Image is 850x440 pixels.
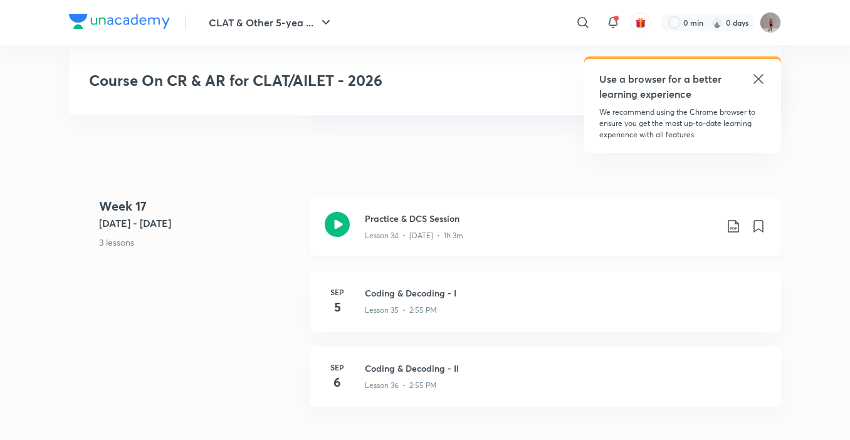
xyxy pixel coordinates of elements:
[89,71,580,90] h3: Course On CR & AR for CLAT/AILET - 2026
[599,71,724,102] h5: Use a browser for a better learning experience
[365,212,716,225] h3: Practice & DCS Session
[365,286,766,300] h3: Coding & Decoding - I
[325,298,350,317] h4: 5
[711,16,723,29] img: streak
[201,10,341,35] button: CLAT & Other 5-yea ...
[365,380,437,391] p: Lesson 36 • 2:55 PM
[310,347,781,422] a: Sep6Coding & Decoding - IILesson 36 • 2:55 PM
[631,13,651,33] button: avatar
[365,230,463,241] p: Lesson 34 • [DATE] • 1h 3m
[599,107,766,140] p: We recommend using the Chrome browser to ensure you get the most up-to-date learning experience w...
[365,362,766,375] h3: Coding & Decoding - II
[310,197,781,271] a: Practice & DCS SessionLesson 34 • [DATE] • 1h 3m
[365,305,437,316] p: Lesson 35 • 2:55 PM
[69,14,170,29] img: Company Logo
[310,271,781,347] a: Sep5Coding & Decoding - ILesson 35 • 2:55 PM
[325,373,350,392] h4: 6
[99,197,300,216] h4: Week 17
[69,14,170,32] a: Company Logo
[760,12,781,33] img: Shivang Roy
[325,362,350,373] h6: Sep
[99,216,300,231] h5: [DATE] - [DATE]
[99,236,300,249] p: 3 lessons
[635,17,646,28] img: avatar
[325,286,350,298] h6: Sep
